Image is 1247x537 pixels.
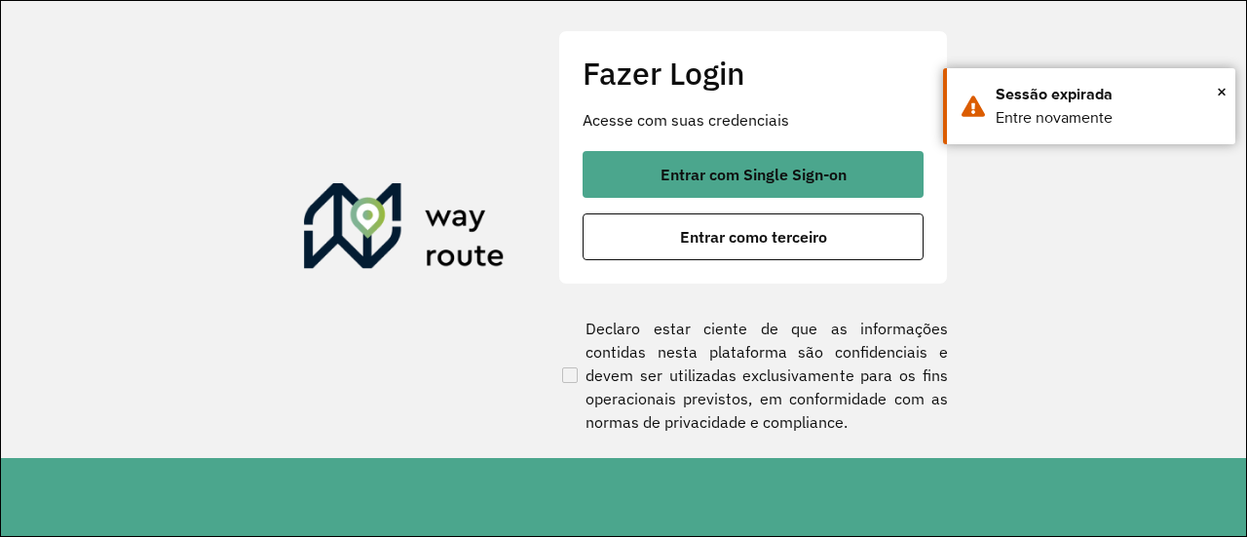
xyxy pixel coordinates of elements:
div: Entre novamente [996,106,1221,130]
button: button [583,213,924,260]
button: button [583,151,924,198]
h2: Fazer Login [583,55,924,92]
p: Acesse com suas credenciais [583,108,924,132]
span: Entrar com Single Sign-on [661,167,847,182]
button: Close [1217,77,1227,106]
span: × [1217,77,1227,106]
span: Entrar como terceiro [680,229,827,245]
img: Roteirizador AmbevTech [304,183,505,277]
label: Declaro estar ciente de que as informações contidas nesta plataforma são confidenciais e devem se... [558,317,948,434]
div: Sessão expirada [996,83,1221,106]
